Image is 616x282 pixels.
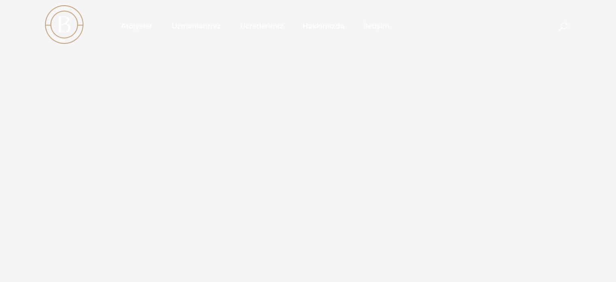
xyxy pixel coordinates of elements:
[162,6,230,46] a: Uzmanlarımız
[354,6,399,46] a: İletişim
[230,6,293,46] a: Ücretlerimiz
[303,22,344,31] span: Hakkımızda
[111,6,162,46] a: Atölyeler
[293,6,354,46] a: Hakkımızda
[172,22,221,31] span: Uzmanlarımız
[121,22,152,31] span: Atölyeler
[45,5,83,44] img: light logo
[364,22,390,31] span: İletişim
[240,22,283,31] span: Ücretlerimiz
